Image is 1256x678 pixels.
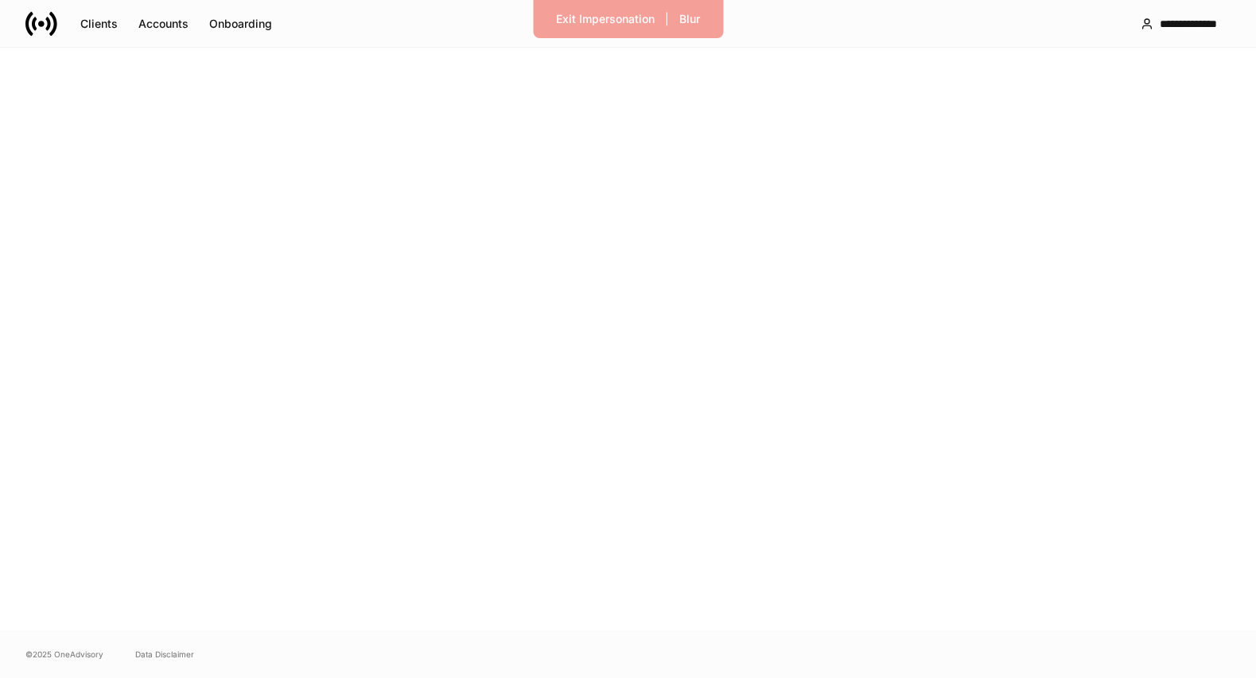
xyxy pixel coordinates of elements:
span: © 2025 OneAdvisory [25,648,103,661]
button: Onboarding [199,11,282,37]
button: Exit Impersonation [546,6,665,32]
div: Onboarding [209,16,272,32]
button: Blur [669,6,710,32]
a: Data Disclaimer [135,648,194,661]
div: Blur [679,11,700,27]
div: Accounts [138,16,189,32]
button: Accounts [128,11,199,37]
div: Clients [80,16,118,32]
div: Exit Impersonation [556,11,655,27]
button: Clients [70,11,128,37]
